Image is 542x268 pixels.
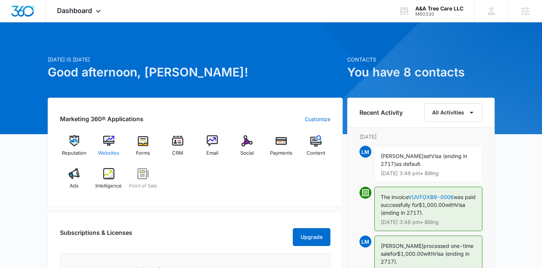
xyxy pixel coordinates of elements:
span: [PERSON_NAME] [381,153,424,159]
p: [DATE] 3:49 pm • Billing [381,171,476,176]
a: Email [198,135,227,162]
span: Point of Sale [129,182,157,190]
a: VUVFOXB9-0006 [408,194,454,200]
span: Dashboard [57,7,92,15]
p: [DATE] is [DATE] [48,56,343,63]
span: [PERSON_NAME] [381,243,424,249]
a: Forms [129,135,158,162]
a: Social [232,135,261,162]
span: $1,000.00 [397,250,424,257]
span: Forms [136,149,150,157]
button: All Activities [424,103,482,122]
h2: Subscriptions & Licenses [60,228,132,243]
span: CRM [172,149,183,157]
p: Contacts [347,56,495,63]
span: with [445,202,455,208]
span: The invoice [381,194,408,200]
span: as default. [396,161,422,167]
h6: Recent Activity [359,108,403,117]
a: Ads [60,168,89,195]
p: [DATE] [359,133,482,141]
span: Intelligence [95,182,122,190]
span: Ads [70,182,79,190]
span: LM [359,146,371,158]
span: Content [307,149,325,157]
span: processed one-time sale [381,243,473,257]
a: Intelligence [94,168,123,195]
span: for [390,250,397,257]
div: account id [415,12,463,17]
span: $1,000.00 [419,202,445,208]
a: Payments [267,135,296,162]
span: Reputation [62,149,86,157]
span: Social [240,149,254,157]
a: Reputation [60,135,89,162]
span: with [424,250,433,257]
a: Customize [305,115,330,123]
div: account name [415,6,463,12]
a: Content [302,135,330,162]
h2: Marketing 360® Applications [60,114,143,123]
a: Point of Sale [129,168,158,195]
span: LM [359,236,371,247]
span: Email [206,149,218,157]
p: [DATE] 3:48 pm • Billing [381,220,476,225]
a: CRM [164,135,192,162]
button: Upgrade [293,228,330,246]
span: set [424,153,431,159]
span: Payments [270,149,292,157]
h1: You have 8 contacts [347,63,495,81]
h1: Good afternoon, [PERSON_NAME]! [48,63,343,81]
span: Websites [98,149,119,157]
a: Websites [94,135,123,162]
